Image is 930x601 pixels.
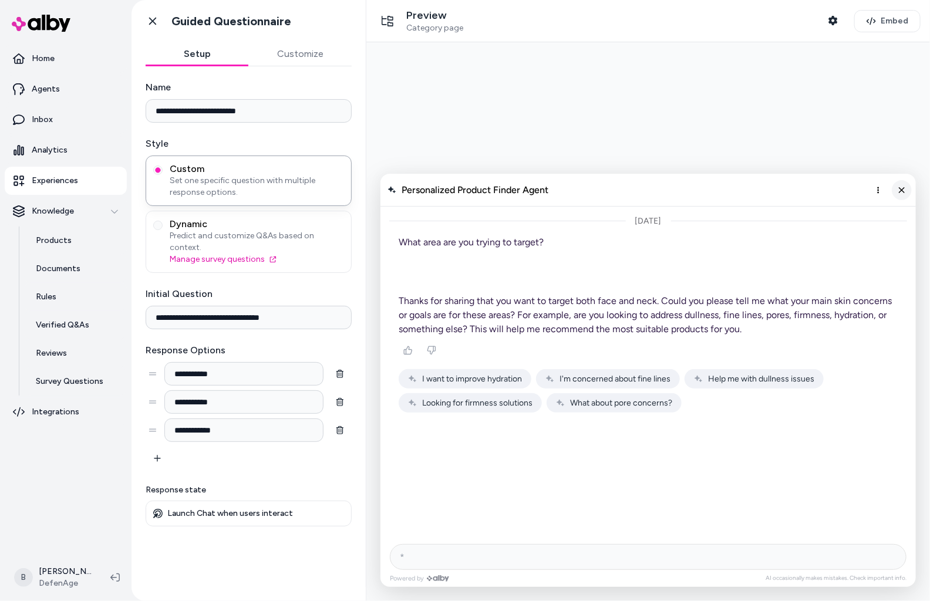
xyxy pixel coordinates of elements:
[24,227,127,255] a: Products
[32,175,78,187] p: Experiences
[854,10,921,32] button: Embed
[24,283,127,311] a: Rules
[39,578,92,589] span: DefenAge
[36,235,72,247] p: Products
[146,343,352,357] label: Response Options
[32,205,74,217] p: Knowledge
[39,566,92,578] p: [PERSON_NAME]
[36,291,56,303] p: Rules
[32,114,53,126] p: Inbox
[5,106,127,134] a: Inbox
[24,311,127,339] a: Verified Q&As
[36,263,80,275] p: Documents
[24,255,127,283] a: Documents
[32,83,60,95] p: Agents
[153,221,163,230] button: DynamicPredict and customize Q&As based on context.Manage survey questions
[12,15,70,32] img: alby Logo
[5,197,127,225] button: Knowledge
[170,163,344,175] span: Custom
[167,508,293,519] p: Launch Chat when users interact
[249,42,352,66] button: Customize
[406,9,463,22] p: Preview
[32,53,55,65] p: Home
[36,319,89,331] p: Verified Q&As
[146,42,249,66] button: Setup
[146,137,352,151] label: Style
[7,559,101,596] button: B[PERSON_NAME]DefenAge
[5,167,127,195] a: Experiences
[32,144,68,156] p: Analytics
[36,347,67,359] p: Reviews
[5,45,127,73] a: Home
[170,218,344,230] span: Dynamic
[5,75,127,103] a: Agents
[881,15,908,27] span: Embed
[406,23,463,33] span: Category page
[171,14,291,29] h1: Guided Questionnaire
[5,398,127,426] a: Integrations
[146,287,352,301] label: Initial Question
[170,254,344,265] a: Manage survey questions
[24,339,127,367] a: Reviews
[146,484,352,496] p: Response state
[153,166,163,175] button: CustomSet one specific question with multiple response options.
[146,80,352,94] label: Name
[170,230,344,254] span: Predict and customize Q&As based on context.
[14,568,33,587] span: B
[24,367,127,396] a: Survey Questions
[170,175,344,198] span: Set one specific question with multiple response options.
[36,376,103,387] p: Survey Questions
[5,136,127,164] a: Analytics
[32,406,79,418] p: Integrations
